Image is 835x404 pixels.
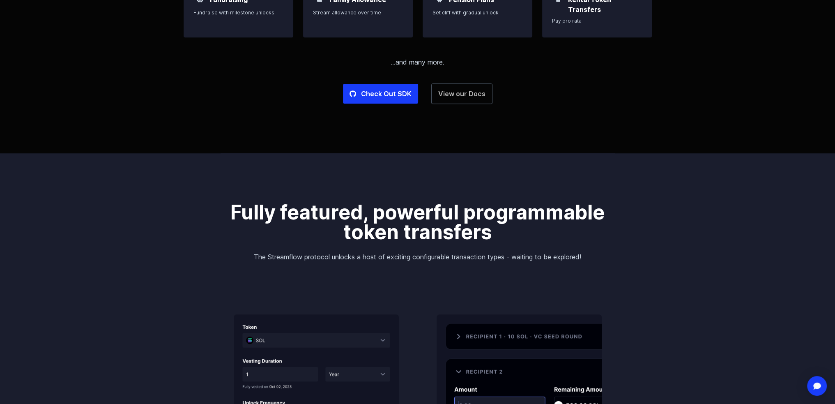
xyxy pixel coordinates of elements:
[807,376,827,396] div: Open Intercom Messenger
[343,84,418,104] a: Check Out SDK
[431,83,492,104] a: View our Docs
[552,18,642,24] p: Pay pro rata
[227,203,608,242] h2: Fully featured, powerful programmable token transfers
[313,9,403,16] p: Stream allowance over time
[193,9,283,16] p: Fundraise with milestone unlocks
[432,9,522,16] p: Set cliff with gradual unlock
[184,57,652,67] p: ...and many more.
[227,252,608,262] p: The Streamflow protocol unlocks a host of exciting configurable transaction types - waiting to be...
